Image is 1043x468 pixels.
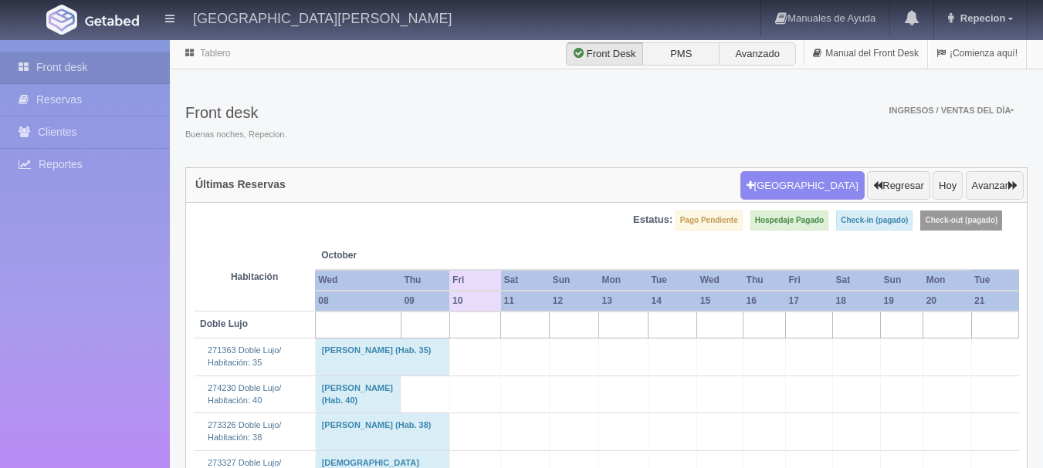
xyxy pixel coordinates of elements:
[676,210,743,231] label: Pago Pendiente
[923,270,971,291] th: Mon
[449,270,500,291] th: Fri
[697,270,743,291] th: Wed
[185,104,286,121] h3: Front desk
[566,42,643,66] label: Front Desk
[971,291,1018,311] th: 21
[923,291,971,311] th: 20
[740,171,865,200] button: [GEOGRAPHIC_DATA]
[642,42,720,66] label: PMS
[889,106,1014,115] span: Ingresos / Ventas del día
[971,270,1018,291] th: Tue
[315,413,449,450] td: [PERSON_NAME] (Hab. 38)
[804,39,927,69] a: Manual del Front Desk
[208,345,281,367] a: 271363 Doble Lujo/Habitación: 35
[957,12,1006,24] span: Repecion
[315,338,449,375] td: [PERSON_NAME] (Hab. 35)
[195,179,286,190] h4: Últimas Reservas
[920,210,1002,231] label: Check-out (pagado)
[881,270,923,291] th: Sun
[185,129,286,141] span: Buenas noches, Repecion.
[550,270,599,291] th: Sun
[598,291,648,311] th: 13
[208,383,281,405] a: 274230 Doble Lujo/Habitación: 40
[598,270,648,291] th: Mon
[648,291,696,311] th: 14
[200,48,230,59] a: Tablero
[315,270,401,291] th: Wed
[836,210,913,231] label: Check-in (pagado)
[200,318,248,329] b: Doble Lujo
[648,270,696,291] th: Tue
[208,420,281,442] a: 273326 Doble Lujo/Habitación: 38
[501,270,550,291] th: Sat
[750,210,828,231] label: Hospedaje Pagado
[743,291,786,311] th: 16
[550,291,599,311] th: 12
[449,291,500,311] th: 10
[633,213,672,227] label: Estatus:
[231,271,278,282] strong: Habitación
[697,291,743,311] th: 15
[933,171,963,200] button: Hoy
[881,291,923,311] th: 19
[743,270,786,291] th: Thu
[785,270,832,291] th: Fri
[321,249,443,262] span: October
[315,291,401,311] th: 08
[193,8,452,27] h4: [GEOGRAPHIC_DATA][PERSON_NAME]
[785,291,832,311] th: 17
[401,270,449,291] th: Thu
[315,375,401,412] td: [PERSON_NAME] (Hab. 40)
[719,42,796,66] label: Avanzado
[833,291,881,311] th: 18
[401,291,449,311] th: 09
[966,171,1024,200] button: Avanzar
[46,5,77,35] img: Getabed
[928,39,1026,69] a: ¡Comienza aquí!
[501,291,550,311] th: 11
[867,171,930,200] button: Regresar
[85,15,139,26] img: Getabed
[833,270,881,291] th: Sat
